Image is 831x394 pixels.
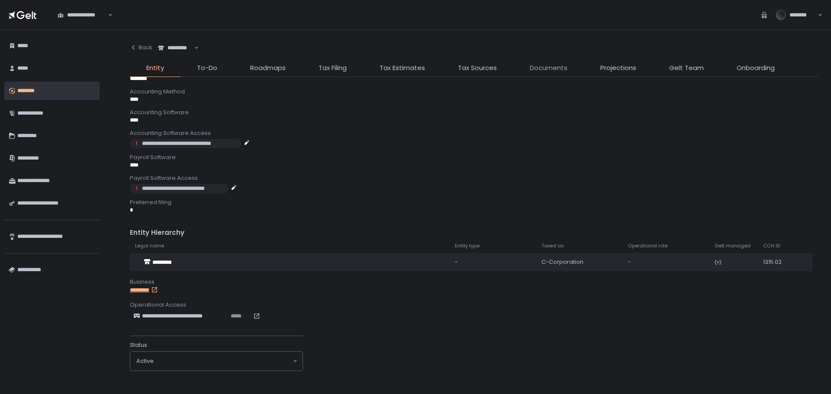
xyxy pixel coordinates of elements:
input: Search for option [154,357,292,365]
span: Operational role [628,243,667,249]
div: 1315.02 [763,258,790,266]
div: Accounting Software [130,109,819,116]
span: Entity type [455,243,480,249]
div: Preferred filing [130,199,819,206]
div: Business [130,278,819,286]
div: - [628,258,704,266]
div: Entity Hierarchy [130,228,819,238]
span: Tax Filing [319,63,347,73]
span: Legal name [135,243,164,249]
div: Payroll Software Access [130,174,819,182]
div: - [455,258,531,266]
span: Tax Estimates [380,63,425,73]
div: Search for option [52,6,113,24]
span: Onboarding [737,63,775,73]
span: active [136,357,154,365]
div: Accounting Software Access [130,129,819,137]
span: Status [130,341,147,349]
span: Entity [146,63,164,73]
div: C-Corporation [541,258,618,266]
span: Taxed as [541,243,564,249]
div: Back [130,44,152,51]
div: Search for option [152,39,199,57]
div: Accounting Method [130,88,819,96]
span: Documents [530,63,567,73]
span: Tax Sources [458,63,497,73]
span: Gelt managed [715,243,750,249]
div: Payroll Software [130,154,819,161]
div: Operational Access [130,301,819,309]
span: CCH ID [763,243,780,249]
button: Back [130,39,152,56]
span: Roadmaps [250,63,286,73]
span: Gelt Team [669,63,704,73]
span: Projections [600,63,636,73]
div: Search for option [130,352,303,371]
span: To-Do [197,63,217,73]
